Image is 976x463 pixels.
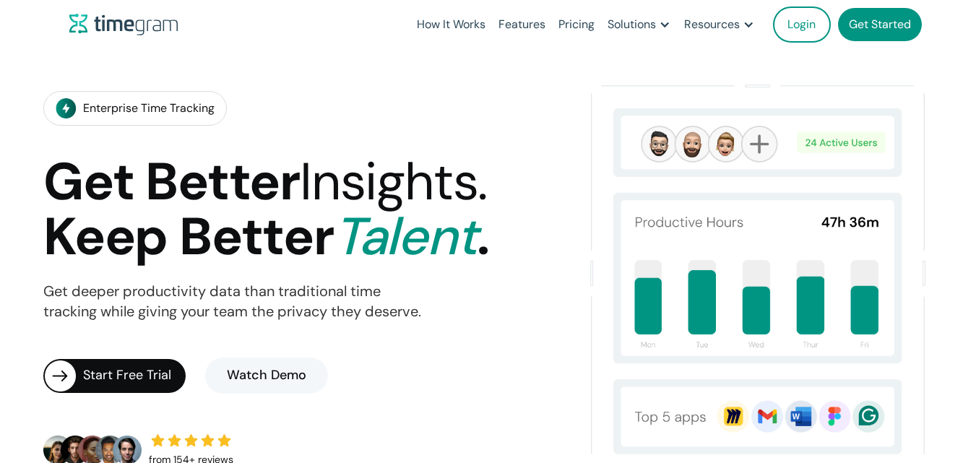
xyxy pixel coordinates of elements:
[334,203,477,270] span: Talent
[43,282,421,322] p: Get deeper productivity data than traditional time tracking while giving your team the privacy th...
[205,358,328,394] a: Watch Demo
[608,14,656,35] div: Solutions
[838,8,922,41] a: Get Started
[43,359,186,393] a: Start Free Trial
[83,365,186,386] div: Start Free Trial
[684,14,740,35] div: Resources
[773,7,831,43] a: Login
[300,148,487,215] span: Insights.
[83,98,215,118] div: Enterprise Time Tracking
[43,155,488,265] h1: Get Better Keep Better .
